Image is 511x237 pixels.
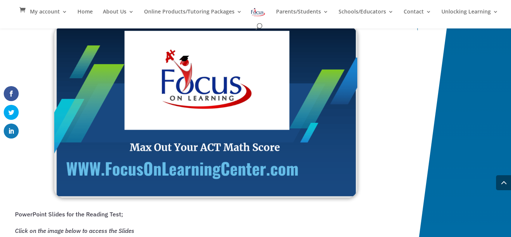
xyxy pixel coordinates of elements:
[441,9,498,22] a: Unlocking Learning
[15,209,408,225] p: PowerPoint Slides for the Reading Test;
[15,227,134,234] em: Click on the image below to access the Slides
[276,9,328,22] a: Parents/Students
[54,191,357,200] a: Digital ACT Prep English/Reading Workbook
[144,9,242,22] a: Online Products/Tutoring Packages
[103,9,134,22] a: About Us
[339,9,394,22] a: Schools/Educators
[404,9,431,22] a: Contact
[77,9,93,22] a: Home
[54,26,357,198] img: Math Jumpstart Screenshot TPS
[30,9,67,22] a: My account
[250,7,266,18] img: Focus on Learning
